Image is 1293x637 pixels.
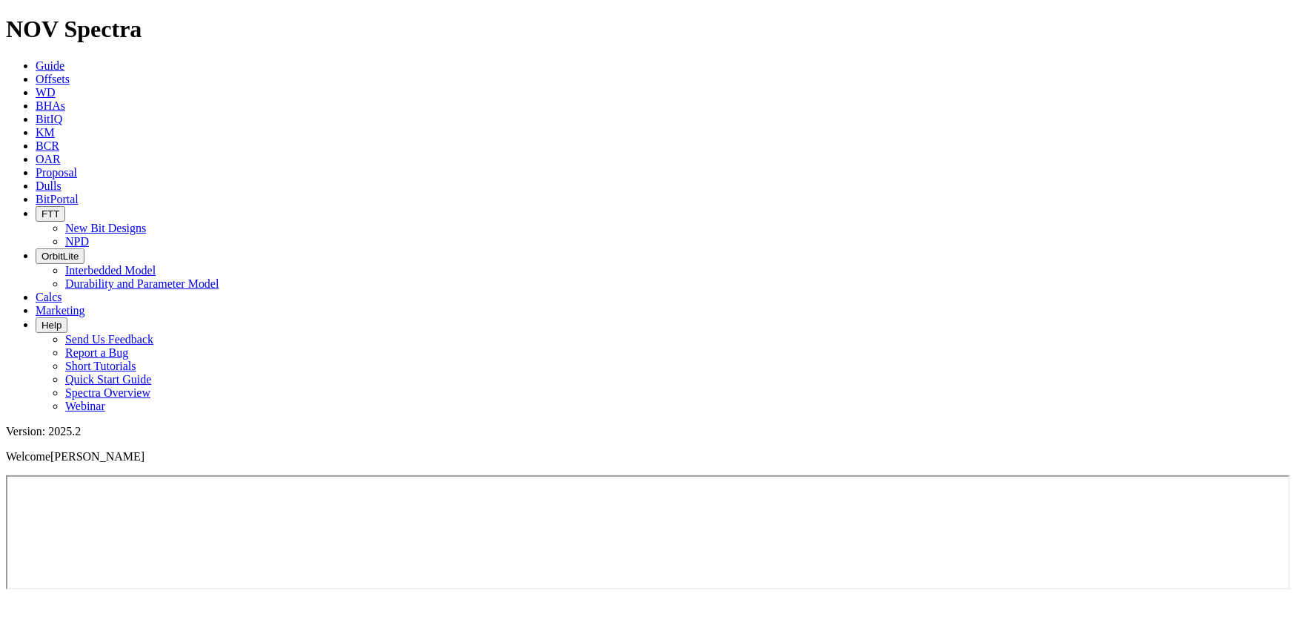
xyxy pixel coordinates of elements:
a: Proposal [36,166,77,179]
a: Interbedded Model [65,264,156,277]
button: Help [36,317,67,333]
a: BitIQ [36,113,62,125]
a: Webinar [65,400,105,412]
span: [PERSON_NAME] [50,450,144,463]
a: OAR [36,153,61,165]
a: Spectra Overview [65,386,150,399]
a: Short Tutorials [65,360,136,372]
a: Offsets [36,73,70,85]
p: Welcome [6,450,1287,463]
a: Guide [36,59,64,72]
a: BitPortal [36,193,79,205]
a: Dulls [36,179,62,192]
button: FTT [36,206,65,222]
a: Calcs [36,291,62,303]
a: BHAs [36,99,65,112]
a: Send Us Feedback [65,333,153,346]
a: KM [36,126,55,139]
button: OrbitLite [36,248,84,264]
a: Durability and Parameter Model [65,277,219,290]
div: Version: 2025.2 [6,425,1287,438]
h1: NOV Spectra [6,16,1287,43]
span: FTT [41,208,59,220]
span: OrbitLite [41,251,79,262]
a: Quick Start Guide [65,373,151,386]
a: BCR [36,139,59,152]
a: New Bit Designs [65,222,146,234]
span: Help [41,320,62,331]
a: Marketing [36,304,85,317]
a: NPD [65,235,89,248]
a: Report a Bug [65,346,128,359]
a: WD [36,86,56,99]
